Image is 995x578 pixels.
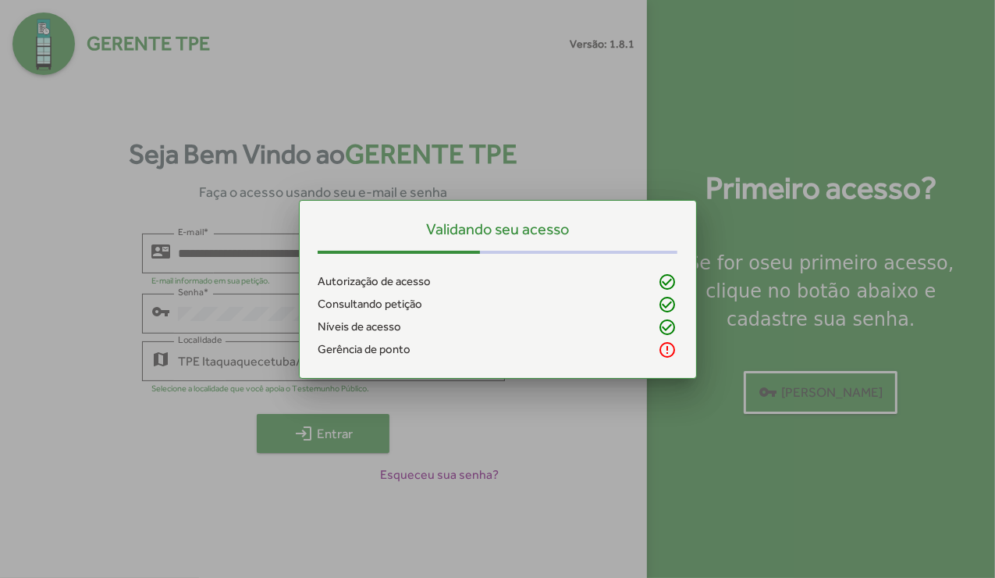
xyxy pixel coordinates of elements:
[659,318,677,337] mat-icon: check_circle_outline
[318,219,677,238] h5: Validando seu acesso
[318,341,411,359] span: Gerência de ponto
[318,295,423,313] span: Consultando petição
[659,295,677,314] mat-icon: check_circle_outline
[659,273,677,291] mat-icon: check_circle_outline
[318,318,402,336] span: Níveis de acesso
[318,273,432,291] span: Autorização de acesso
[659,341,677,359] mat-icon: error_outline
